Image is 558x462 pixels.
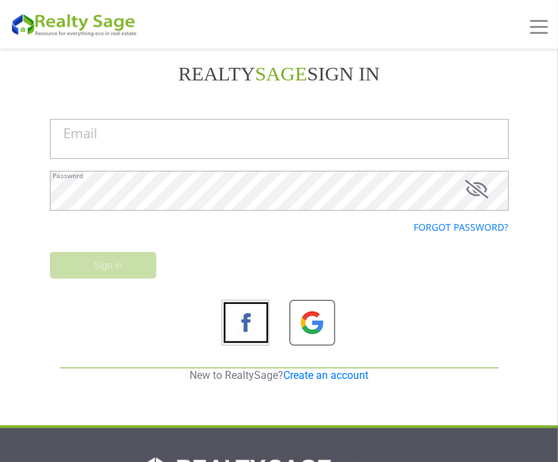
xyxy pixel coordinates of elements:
[414,221,509,233] a: Forgot password?
[10,11,143,37] img: REALTY SAGE
[255,62,307,84] font: SAGE
[283,369,368,382] a: Create an account
[63,126,97,140] label: Email
[60,368,499,383] p: New to RealtySage?
[50,62,509,86] h2: REALTY Sign in
[53,172,84,179] label: Password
